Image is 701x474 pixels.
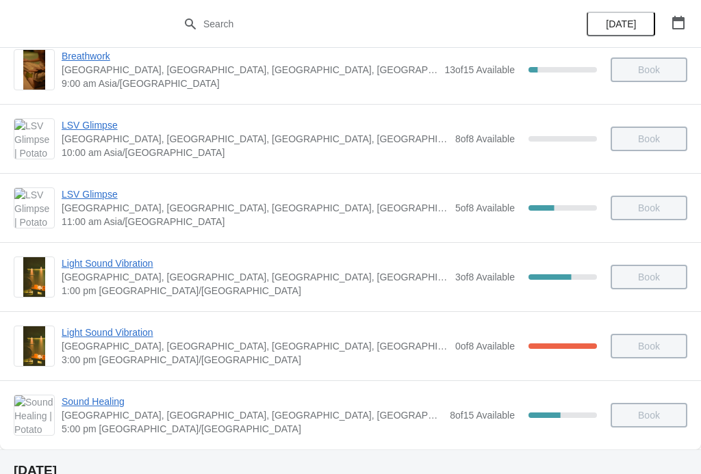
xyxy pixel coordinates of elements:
img: Sound Healing | Potato Head Suites & Studios, Jalan Petitenget, Seminyak, Badung Regency, Bali, I... [14,395,54,435]
span: [GEOGRAPHIC_DATA], [GEOGRAPHIC_DATA], [GEOGRAPHIC_DATA], [GEOGRAPHIC_DATA], [GEOGRAPHIC_DATA] [62,270,448,284]
span: [GEOGRAPHIC_DATA], [GEOGRAPHIC_DATA], [GEOGRAPHIC_DATA], [GEOGRAPHIC_DATA], [GEOGRAPHIC_DATA] [62,339,448,353]
span: [DATE] [606,18,636,29]
span: Sound Healing [62,395,443,408]
img: Light Sound Vibration | Potato Head Suites & Studios, Jalan Petitenget, Seminyak, Badung Regency,... [23,257,46,297]
span: Light Sound Vibration [62,256,448,270]
span: 8 of 8 Available [455,133,515,144]
span: LSV Glimpse [62,118,448,132]
span: 0 of 8 Available [455,341,515,352]
img: LSV Glimpse | Potato Head Suites & Studios, Jalan Petitenget, Seminyak, Badung Regency, Bali, Ind... [14,119,54,159]
span: [GEOGRAPHIC_DATA], [GEOGRAPHIC_DATA], [GEOGRAPHIC_DATA], [GEOGRAPHIC_DATA], [GEOGRAPHIC_DATA] [62,408,443,422]
span: 11:00 am Asia/[GEOGRAPHIC_DATA] [62,215,448,228]
span: 3:00 pm [GEOGRAPHIC_DATA]/[GEOGRAPHIC_DATA] [62,353,448,367]
span: 3 of 8 Available [455,272,515,282]
span: [GEOGRAPHIC_DATA], [GEOGRAPHIC_DATA], [GEOGRAPHIC_DATA], [GEOGRAPHIC_DATA], [GEOGRAPHIC_DATA] [62,132,448,146]
img: Light Sound Vibration | Potato Head Suites & Studios, Jalan Petitenget, Seminyak, Badung Regency,... [23,326,46,366]
input: Search [203,12,526,36]
button: [DATE] [587,12,655,36]
span: 9:00 am Asia/[GEOGRAPHIC_DATA] [62,77,437,90]
img: Breathwork | Potato Head Suites & Studios, Jalan Petitenget, Seminyak, Badung Regency, Bali, Indo... [23,50,46,90]
span: 13 of 15 Available [444,64,515,75]
span: LSV Glimpse [62,187,448,201]
img: LSV Glimpse | Potato Head Suites & Studios, Jalan Petitenget, Seminyak, Badung Regency, Bali, Ind... [14,188,54,228]
span: 10:00 am Asia/[GEOGRAPHIC_DATA] [62,146,448,159]
span: 5:00 pm [GEOGRAPHIC_DATA]/[GEOGRAPHIC_DATA] [62,422,443,436]
span: [GEOGRAPHIC_DATA], [GEOGRAPHIC_DATA], [GEOGRAPHIC_DATA], [GEOGRAPHIC_DATA], [GEOGRAPHIC_DATA] [62,201,448,215]
span: 1:00 pm [GEOGRAPHIC_DATA]/[GEOGRAPHIC_DATA] [62,284,448,298]
span: 5 of 8 Available [455,202,515,213]
span: Breathwork [62,49,437,63]
span: Light Sound Vibration [62,326,448,339]
span: [GEOGRAPHIC_DATA], [GEOGRAPHIC_DATA], [GEOGRAPHIC_DATA], [GEOGRAPHIC_DATA], [GEOGRAPHIC_DATA] [62,63,437,77]
span: 8 of 15 Available [450,410,515,421]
